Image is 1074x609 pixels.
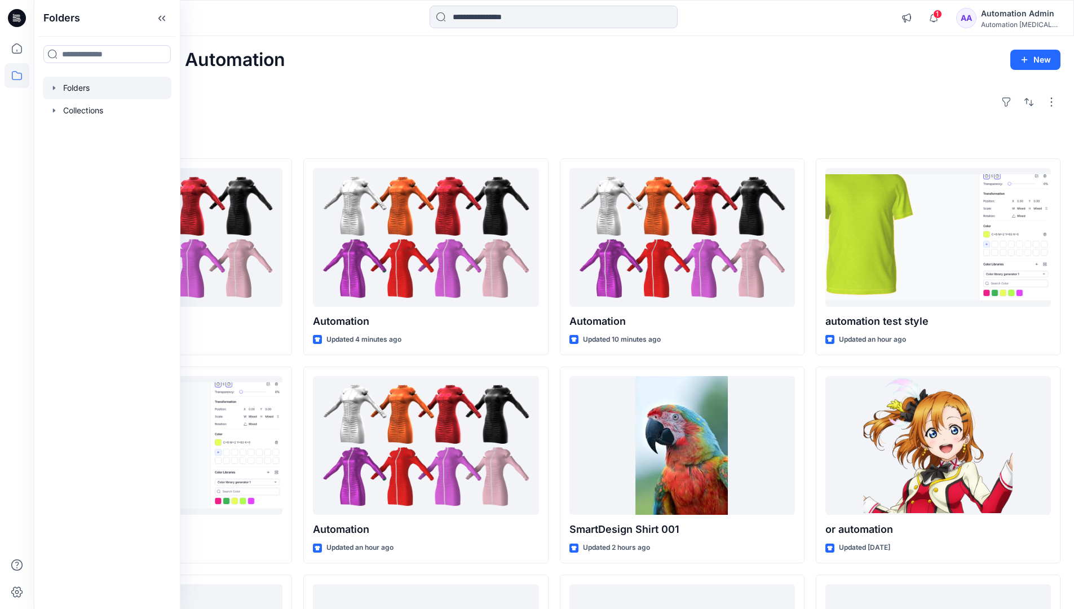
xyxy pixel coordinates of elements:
p: Updated 2 hours ago [583,542,650,554]
p: SmartDesign Shirt 001 [569,522,795,537]
p: Automation [569,314,795,329]
div: Automation [MEDICAL_DATA]... [981,20,1060,29]
p: or automation [825,522,1051,537]
a: Automation [313,376,538,515]
p: Updated 4 minutes ago [326,334,401,346]
a: or automation [825,376,1051,515]
p: Automation [313,522,538,537]
a: Automation [569,168,795,307]
div: Automation Admin [981,7,1060,20]
p: Updated [DATE] [839,542,890,554]
a: SmartDesign Shirt 001 [569,376,795,515]
span: 1 [933,10,942,19]
p: automation test style [825,314,1051,329]
button: New [1010,50,1060,70]
p: Updated an hour ago [326,542,394,554]
div: AA [956,8,976,28]
p: Updated 10 minutes ago [583,334,661,346]
h4: Styles [47,134,1060,147]
p: Updated an hour ago [839,334,906,346]
a: automation test style [825,168,1051,307]
a: Automation [313,168,538,307]
p: Automation [313,314,538,329]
